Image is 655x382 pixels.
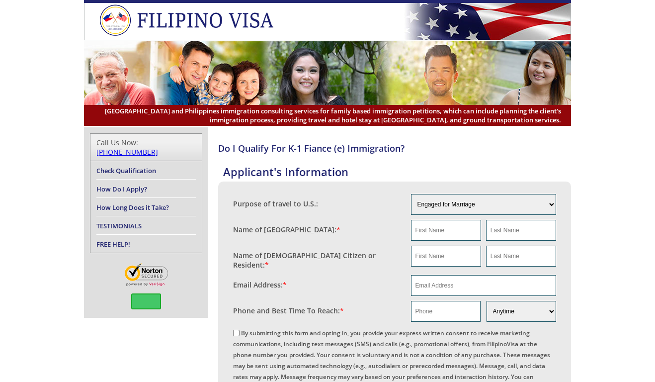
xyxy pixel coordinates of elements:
[411,301,481,322] input: Phone
[233,251,401,270] label: Name of [DEMOGRAPHIC_DATA] Citizen or Resident:
[486,220,556,241] input: Last Name
[96,203,169,212] a: How Long Does it Take?
[233,306,344,315] label: Phone and Best Time To Reach:
[96,240,130,249] a: FREE HELP!
[486,246,556,267] input: Last Name
[223,164,571,179] h4: Applicant's Information
[96,185,147,193] a: How Do I Apply?
[96,166,156,175] a: Check Qualification
[411,275,557,296] input: Email Address
[233,330,240,336] input: By submitting this form and opting in, you provide your express written consent to receive market...
[233,280,287,289] label: Email Address:
[96,138,196,157] div: Call Us Now:
[411,246,481,267] input: First Name
[96,147,158,157] a: [PHONE_NUMBER]
[96,221,142,230] a: TESTIMONIALS
[487,301,556,322] select: Phone and Best Reach Time are required.
[94,106,561,124] span: [GEOGRAPHIC_DATA] and Philippines immigration consulting services for family based immigration pe...
[218,142,571,154] h4: Do I Qualify For K-1 Fiance (e) Immigration?
[233,199,318,208] label: Purpose of travel to U.S.:
[233,225,340,234] label: Name of [GEOGRAPHIC_DATA]:
[411,220,481,241] input: First Name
